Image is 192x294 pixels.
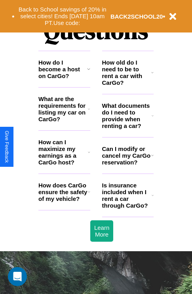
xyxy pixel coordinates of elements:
h3: How old do I need to be to rent a car with CarGo? [102,59,152,86]
b: BACK2SCHOOL20 [110,13,163,20]
h3: How do I become a host on CarGo? [38,59,87,79]
h3: How does CarGo ensure the safety of my vehicle? [38,182,88,202]
div: Open Intercom Messenger [8,267,27,286]
h3: What are the requirements for listing my car on CarGo? [38,95,88,122]
button: Back to School savings of 20% in select cities! Ends [DATE] 10am PT.Use code: [15,4,110,29]
h3: Can I modify or cancel my CarGo reservation? [102,145,151,166]
div: Give Feedback [4,131,10,163]
h3: Is insurance included when I rent a car through CarGo? [102,182,152,209]
button: Learn More [90,220,113,242]
h3: How can I maximize my earnings as a CarGo host? [38,139,88,166]
h3: What documents do I need to provide when renting a car? [102,102,152,129]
